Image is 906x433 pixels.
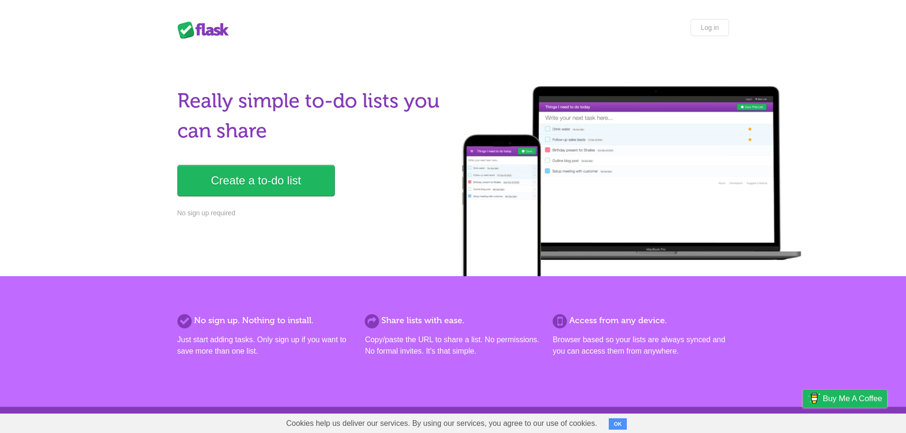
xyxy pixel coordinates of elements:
div: Flask Lists [177,21,234,38]
img: Buy me a coffee [808,390,820,406]
span: Buy me a coffee [823,390,882,407]
h2: No sign up. Nothing to install. [177,314,353,327]
p: Just start adding tasks. Only sign up if you want to save more than one list. [177,334,353,357]
p: Copy/paste the URL to share a list. No permissions. No formal invites. It's that simple. [365,334,541,357]
button: OK [609,418,627,430]
h1: Really simple to-do lists you can share [177,86,448,146]
a: Log in [691,19,729,36]
h2: Access from any device. [553,314,729,327]
span: Cookies help us deliver our services. By using our services, you agree to our use of cookies. [277,414,607,433]
a: Create a to-do list [177,165,335,196]
p: Browser based so your lists are always synced and you can access them from anywhere. [553,334,729,357]
a: Buy me a coffee [803,390,887,407]
h2: Share lists with ease. [365,314,541,327]
p: No sign up required [177,208,448,218]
